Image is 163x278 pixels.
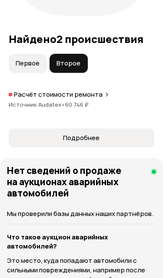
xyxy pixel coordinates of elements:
h4: Нет сведений о продаже на аукционах аварийных автомобилей [7,165,152,199]
h3: Найдено 2 происшествия [9,33,154,45]
span: Второе [57,59,80,68]
strong: Что такое аукцион аварийных автомобилей? [7,232,108,251]
span: Подробнее [63,134,100,142]
button: Первое [9,54,47,73]
button: Подробнее [9,128,154,147]
span: Первое [16,59,40,68]
span: 60 746 ₽ [65,101,89,108]
span: Источник Audatex [9,101,65,108]
p: Мы проверили базы данных наших партнёров. [7,209,156,219]
span: • [61,101,65,108]
button: Второе [50,54,88,73]
p: Расчёт стоимости ремонта [14,90,103,99]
